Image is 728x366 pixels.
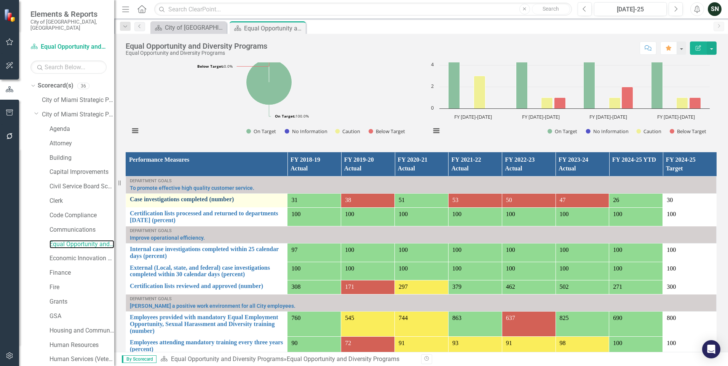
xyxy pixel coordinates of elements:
span: 100 [560,265,569,272]
button: [DATE]-25 [594,2,667,16]
div: 36 [77,83,89,89]
text: 100.0% [275,113,309,119]
div: Equal Opportunity and Diversity Programs [287,355,399,363]
path: FY 2022-2023, 1. Caution. [609,98,621,109]
path: FY 2022-2023, 5. On Target. [584,54,595,109]
div: Department Goals [130,297,712,301]
span: 97 [291,247,297,253]
a: [PERSON_NAME] a positive work environment for all City employees. [130,303,712,309]
td: Double-Click to Edit [663,208,717,226]
button: Show Caution [335,128,360,135]
div: Equal Opportunity and Diversity Programs [126,42,267,50]
span: 100 [560,211,569,217]
text: FY [DATE]-[DATE] [454,113,492,120]
a: Attorney [49,139,114,148]
a: City of [GEOGRAPHIC_DATA] [152,23,225,32]
span: 100 [560,247,569,253]
path: FY 2023-2024, 1. Below Target. [690,98,701,109]
text: FY [DATE]-[DATE] [522,113,560,120]
span: 90 [291,340,297,346]
td: Double-Click to Edit Right Click for Context Menu [126,312,287,337]
a: Employees provided with mandatory Equal Employment Opportunity, Sexual Harassment and Diversity t... [130,314,283,334]
span: 31 [291,197,297,203]
a: To promote effective high quality customer service. [130,185,712,191]
div: Department Goals [130,179,712,183]
div: Open Intercom Messenger [702,340,720,358]
a: Certification lists processed and returned to departments [DATE] (percent) [130,210,283,223]
span: 47 [560,197,566,203]
img: ClearPoint Strategy [4,9,17,22]
span: 91 [399,340,405,346]
a: Housing and Community Development [49,326,114,335]
span: 171 [345,283,354,290]
g: Caution, bar series 3 of 4 with 4 bars. [474,76,688,109]
td: Double-Click to Edit Right Click for Context Menu [126,337,287,355]
span: Elements & Reports [30,10,107,19]
a: External (Local, state, and federal) case investigations completed within 30 calendar days (percent) [130,264,283,278]
g: On Target, bar series 1 of 4 with 4 bars. [449,44,663,109]
span: 379 [452,283,461,290]
span: 100 [667,265,676,272]
path: FY 2021-2022, 6. On Target. [516,44,528,109]
a: Employees attending mandatory training every three years (percent) [130,339,283,352]
text: 4 [431,61,434,68]
span: 93 [452,340,458,346]
span: 53 [452,197,458,203]
span: 825 [560,315,569,321]
span: 462 [506,283,515,290]
td: Double-Click to Edit Right Click for Context Menu [126,243,287,262]
div: » [160,355,415,364]
path: FY 2020-2021, 3. Caution. [474,76,485,109]
svg: Interactive chart [126,29,412,143]
button: Show Below Target [369,128,406,135]
a: Communications [49,226,114,234]
input: Search ClearPoint... [154,3,572,16]
path: FY 2022-2023, 2. Below Target. [622,87,633,109]
span: 100 [452,211,461,217]
td: Double-Click to Edit Right Click for Context Menu [126,194,287,208]
text: Caution [643,128,661,135]
div: [DATE]-25 [597,5,664,14]
path: FY 2021-2022, 1. Caution. [541,98,553,109]
a: Equal Opportunity and Diversity Programs [30,43,107,51]
span: 300 [667,283,676,290]
span: 26 [613,197,619,203]
td: Double-Click to Edit Right Click for Context Menu [126,176,717,194]
span: 100 [399,247,408,253]
span: 38 [345,197,351,203]
span: Search [543,6,559,12]
span: 91 [506,340,512,346]
span: 100 [667,211,676,217]
span: 637 [506,315,515,321]
div: Equal Opportunity and Diversity Programs [244,24,304,33]
tspan: On Target: [275,113,295,119]
text: 2 [431,83,434,89]
small: City of [GEOGRAPHIC_DATA], [GEOGRAPHIC_DATA] [30,19,107,31]
span: 51 [399,197,405,203]
a: Fire [49,283,114,292]
text: FY [DATE]-[DATE] [657,113,695,120]
span: 100 [345,211,354,217]
td: Double-Click to Edit Right Click for Context Menu [126,208,287,226]
span: 100 [452,265,461,272]
span: 100 [506,265,515,272]
button: SN [708,2,722,16]
td: Double-Click to Edit [663,243,717,262]
button: Show No Information [586,128,628,135]
span: 100 [667,340,676,346]
button: Show On Target [246,128,276,135]
button: View chart menu, Monthly Performance [130,126,140,136]
span: 100 [291,265,300,272]
path: FY 2021-2022, 1. Below Target. [554,98,566,109]
path: FY 2023-2024, 1. Caution. [677,98,688,109]
a: Equal Opportunity and Diversity Programs [171,355,284,363]
td: Double-Click to Edit Right Click for Context Menu [126,294,717,312]
td: Double-Click to Edit [663,312,717,337]
a: Clerk [49,197,114,205]
span: 50 [506,197,512,203]
td: Double-Click to Edit [663,194,717,208]
button: Show No Information [285,128,327,135]
span: 100 [345,247,354,253]
span: 744 [399,315,408,321]
td: Double-Click to Edit Right Click for Context Menu [126,280,287,294]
